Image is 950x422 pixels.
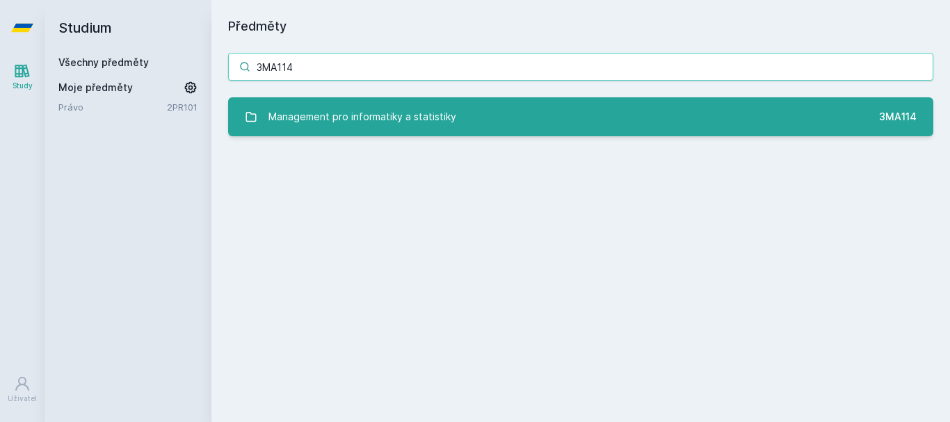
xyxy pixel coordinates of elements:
a: 2PR101 [167,102,198,113]
a: Uživatel [3,368,42,411]
a: Management pro informatiky a statistiky 3MA114 [228,97,933,136]
span: Moje předměty [58,81,133,95]
a: Study [3,56,42,98]
a: Všechny předměty [58,56,149,68]
div: Management pro informatiky a statistiky [268,103,456,131]
input: Název nebo ident předmětu… [228,53,933,81]
div: Uživatel [8,393,37,404]
div: 3MA114 [879,110,917,124]
a: Právo [58,100,167,114]
div: Study [13,81,33,91]
h1: Předměty [228,17,933,36]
